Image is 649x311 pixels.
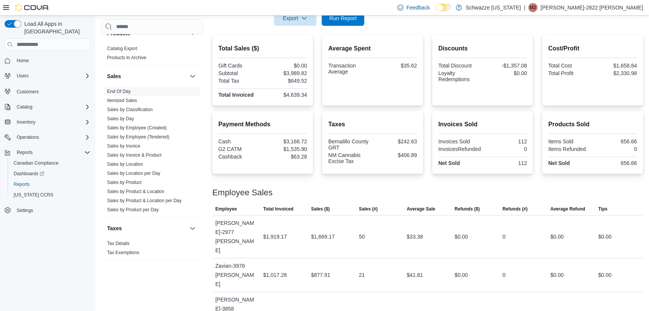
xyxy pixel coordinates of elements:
[107,225,186,232] button: Taxes
[328,120,417,129] h2: Taxes
[107,198,182,203] a: Sales by Product & Location per Day
[14,148,90,157] span: Reports
[17,134,39,140] span: Operations
[548,70,591,76] div: Total Profit
[107,116,134,122] span: Sales by Day
[14,133,90,142] span: Operations
[594,160,637,166] div: 656.66
[14,206,36,215] a: Settings
[107,97,137,104] span: Itemized Sales
[438,146,481,152] div: InvoicesRefunded
[218,78,261,84] div: Total Tax
[438,138,481,145] div: Invoices Sold
[328,63,371,75] div: Transaction Average
[540,3,643,12] p: [PERSON_NAME]-2822 [PERSON_NAME]
[263,232,287,241] div: $1,919.17
[598,270,611,280] div: $0.00
[107,240,129,247] span: Tax Details
[15,4,49,11] img: Cova
[101,239,203,260] div: Taxes
[548,120,637,129] h2: Products Sold
[107,134,169,140] span: Sales by Employee (Tendered)
[218,92,254,98] strong: Total Invoiced
[438,63,481,69] div: Total Discount
[374,152,417,158] div: $406.89
[548,138,591,145] div: Items Sold
[107,188,164,195] span: Sales by Product & Location
[528,3,537,12] div: Matthew-2822 Duran
[14,71,32,80] button: Users
[274,11,316,26] button: Export
[218,138,261,145] div: Cash
[8,190,93,200] button: [US_STATE] CCRS
[212,258,260,292] div: Zavian-3976 [PERSON_NAME]
[107,143,140,149] span: Sales by Invoice
[311,270,330,280] div: $877.91
[264,146,307,152] div: $1,535.90
[438,44,527,53] h2: Discounts
[2,86,93,97] button: Customers
[107,180,142,185] a: Sales by Product
[107,179,142,185] span: Sales by Product
[14,133,42,142] button: Operations
[263,206,294,212] span: Total Invoiced
[107,170,160,176] span: Sales by Location per Day
[107,89,131,94] a: End Of Day
[264,78,307,84] div: $649.52
[436,4,452,12] input: Dark Mode
[11,169,47,178] a: Dashboards
[328,138,371,151] div: Bernalillo County GRT
[107,107,153,113] span: Sales by Classification
[263,270,287,280] div: $1,017.28
[322,11,364,26] button: Run Report
[107,46,137,52] span: Catalog Export
[328,44,417,53] h2: Average Spent
[107,241,129,246] a: Tax Details
[11,159,90,168] span: Canadian Compliance
[2,147,93,158] button: Reports
[5,52,90,236] nav: Complex example
[101,87,203,217] div: Sales
[188,224,197,233] button: Taxes
[2,71,93,81] button: Users
[407,206,435,212] span: Average Sale
[107,171,160,176] a: Sales by Location per Day
[14,160,58,166] span: Canadian Compliance
[218,63,261,69] div: Gift Cards
[11,180,90,189] span: Reports
[14,181,30,187] span: Reports
[107,55,146,60] a: Products to Archive
[594,63,637,69] div: $1,658.84
[407,232,423,241] div: $33.38
[502,270,505,280] div: 0
[14,71,90,80] span: Users
[328,152,371,164] div: NM Cannabis Excise Tax
[107,72,121,80] h3: Sales
[359,270,365,280] div: 21
[107,152,161,158] span: Sales by Invoice & Product
[14,86,90,96] span: Customers
[438,120,527,129] h2: Invoices Sold
[17,149,33,155] span: Reports
[548,160,570,166] strong: Net Sold
[2,132,93,143] button: Operations
[17,58,29,64] span: Home
[107,88,131,94] span: End Of Day
[2,205,93,216] button: Settings
[455,206,480,212] span: Refunds ($)
[502,206,527,212] span: Refunds (#)
[17,73,28,79] span: Users
[107,125,167,130] a: Sales by Employee (Created)
[218,44,307,53] h2: Total Sales ($)
[218,70,261,76] div: Subtotal
[14,102,35,112] button: Catalog
[14,102,90,112] span: Catalog
[548,146,591,152] div: Items Refunded
[8,168,93,179] a: Dashboards
[212,215,260,258] div: [PERSON_NAME]-2977 [PERSON_NAME]
[14,56,90,65] span: Home
[14,87,42,96] a: Customers
[455,232,468,241] div: $0.00
[598,206,607,212] span: Tips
